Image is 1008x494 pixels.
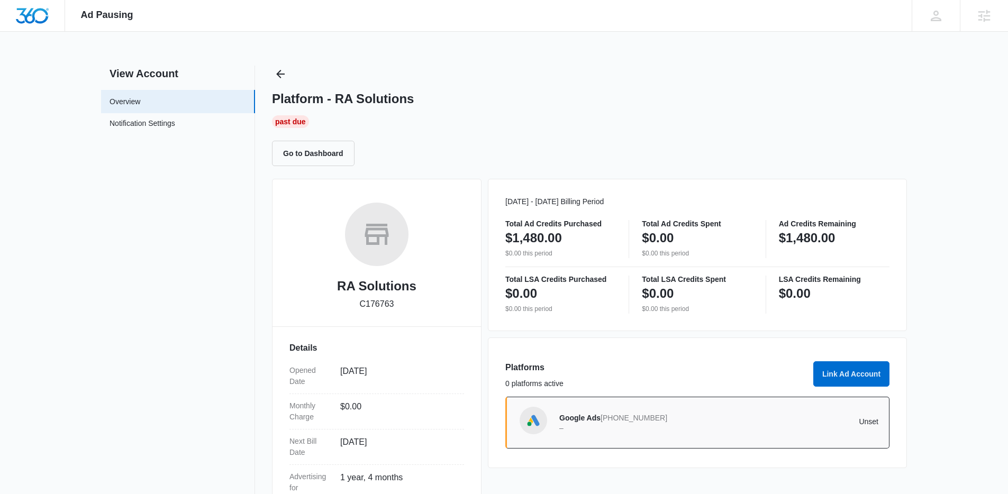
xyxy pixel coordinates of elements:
p: $0.00 [642,285,674,302]
div: Opened Date[DATE] [289,359,464,394]
div: Next Bill Date[DATE] [289,429,464,465]
p: $0.00 this period [642,249,752,258]
div: Past Due [272,115,309,128]
button: Go to Dashboard [272,141,355,166]
dd: [DATE] [340,365,456,387]
h1: Platform - RA Solutions [272,91,414,107]
p: LSA Credits Remaining [779,276,889,283]
p: [DATE] - [DATE] Billing Period [505,196,889,207]
p: $0.00 this period [505,304,616,314]
dd: $0.00 [340,400,456,423]
dt: Monthly Charge [289,400,332,423]
dd: [DATE] [340,436,456,458]
a: Overview [110,96,140,107]
p: C176763 [360,298,394,310]
button: Back [272,66,289,83]
button: Link Ad Account [813,361,889,387]
p: $1,480.00 [505,230,562,246]
p: $0.00 [779,285,811,302]
p: $0.00 this period [642,304,752,314]
p: 0 platforms active [505,378,807,389]
p: Total Ad Credits Purchased [505,220,616,227]
dt: Opened Date [289,365,332,387]
img: Google Ads [525,413,541,428]
p: $0.00 [505,285,537,302]
p: Ad Credits Remaining [779,220,889,227]
h2: View Account [101,66,255,81]
h3: Platforms [505,361,807,374]
p: Total LSA Credits Purchased [505,276,616,283]
h2: RA Solutions [337,277,416,296]
a: Google AdsGoogle Ads[PHONE_NUMBER]–Unset [505,397,889,449]
p: Total Ad Credits Spent [642,220,752,227]
p: Total LSA Credits Spent [642,276,752,283]
p: $1,480.00 [779,230,836,246]
span: Ad Pausing [81,10,133,21]
div: Monthly Charge$0.00 [289,394,464,429]
a: Notification Settings [110,118,175,132]
span: Google Ads [559,414,601,422]
dt: Advertising for [289,471,332,493]
p: $0.00 this period [505,249,616,258]
span: [PHONE_NUMBER] [601,414,667,422]
dt: Next Bill Date [289,436,332,458]
a: Go to Dashboard [272,149,361,158]
h3: Details [289,342,464,354]
p: Unset [719,418,879,425]
p: – [559,424,719,432]
dd: 1 year, 4 months [340,471,456,493]
p: $0.00 [642,230,674,246]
